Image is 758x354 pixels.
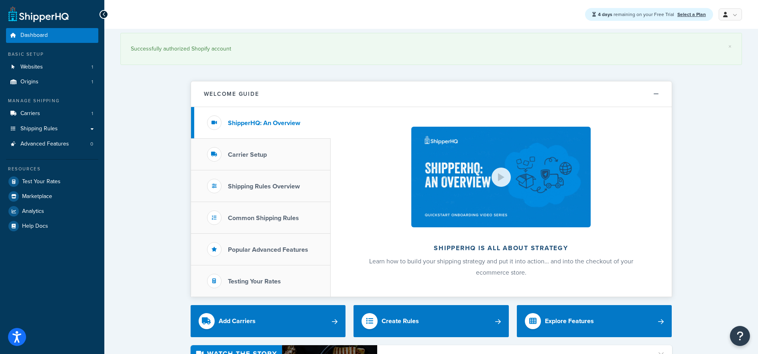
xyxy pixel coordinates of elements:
a: Origins1 [6,75,98,89]
li: Websites [6,60,98,75]
a: Add Carriers [191,305,346,337]
span: Carriers [20,110,40,117]
a: Analytics [6,204,98,218]
a: Test Your Rates [6,174,98,189]
button: Welcome Guide [191,81,672,107]
h3: Popular Advanced Features [228,246,308,253]
span: remaining on your Free Trial [598,11,675,18]
li: Advanced Features [6,137,98,152]
a: Websites1 [6,60,98,75]
button: Open Resource Center [730,326,750,346]
span: Origins [20,79,39,85]
a: Marketplace [6,189,98,204]
div: Basic Setup [6,51,98,58]
a: × [728,43,732,50]
a: Shipping Rules [6,121,98,136]
div: Add Carriers [219,316,256,327]
a: Select a Plan [677,11,706,18]
h3: Carrier Setup [228,151,267,158]
div: Explore Features [545,316,594,327]
a: Dashboard [6,28,98,43]
span: Analytics [22,208,44,215]
li: Carriers [6,106,98,121]
span: Advanced Features [20,141,69,148]
span: Learn how to build your shipping strategy and put it into action… and into the checkout of your e... [369,257,633,277]
span: 1 [91,79,93,85]
h2: Welcome Guide [204,91,259,97]
span: 1 [91,110,93,117]
strong: 4 days [598,11,612,18]
a: Help Docs [6,219,98,233]
span: Dashboard [20,32,48,39]
span: Websites [20,64,43,71]
span: Shipping Rules [20,125,58,132]
li: Origins [6,75,98,89]
h2: ShipperHQ is all about strategy [352,245,650,252]
span: Test Your Rates [22,178,61,185]
div: Create Rules [382,316,419,327]
div: Resources [6,166,98,172]
h3: Common Shipping Rules [228,214,299,222]
h3: ShipperHQ: An Overview [228,119,300,127]
a: Explore Features [517,305,672,337]
span: 1 [91,64,93,71]
span: Help Docs [22,223,48,230]
a: Advanced Features0 [6,137,98,152]
span: Marketplace [22,193,52,200]
a: Carriers1 [6,106,98,121]
img: ShipperHQ is all about strategy [411,127,590,227]
div: Successfully authorized Shopify account [131,43,732,55]
h3: Shipping Rules Overview [228,183,300,190]
a: Create Rules [354,305,509,337]
span: 0 [90,141,93,148]
div: Manage Shipping [6,97,98,104]
h3: Testing Your Rates [228,278,281,285]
